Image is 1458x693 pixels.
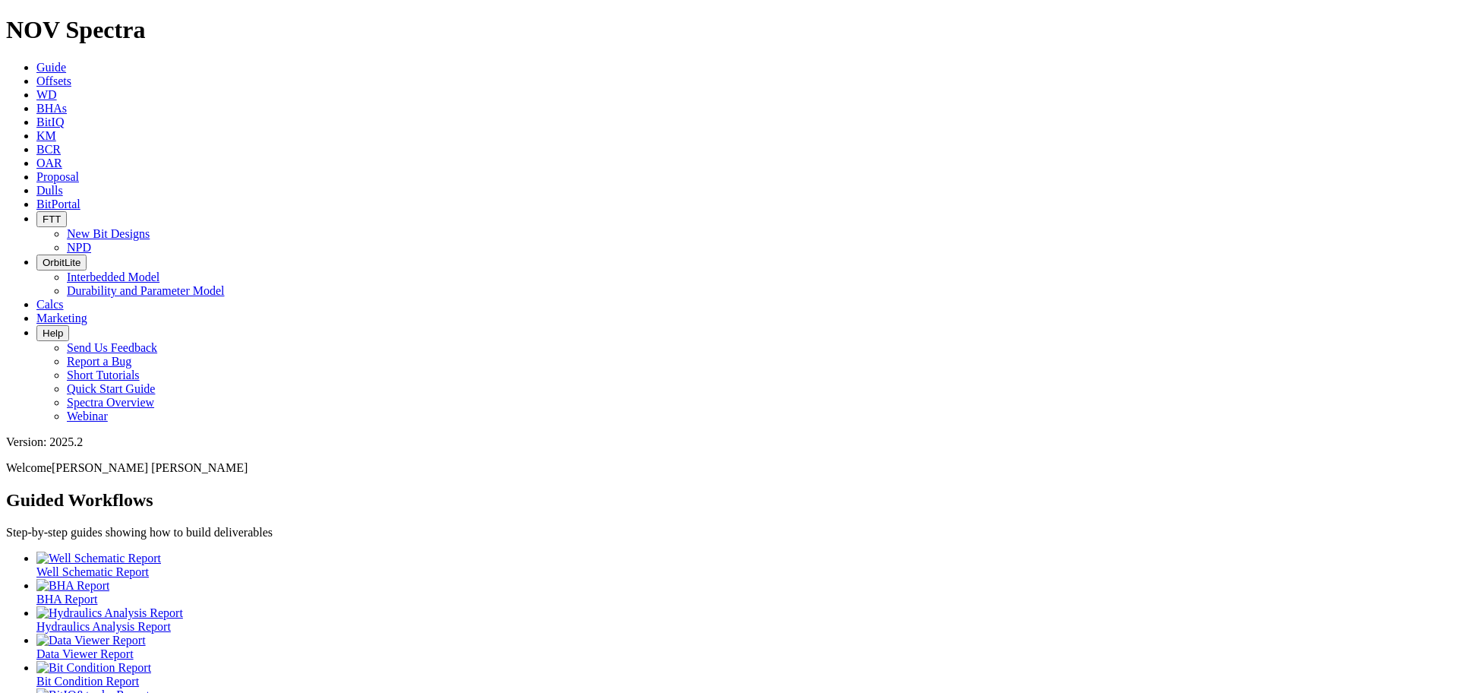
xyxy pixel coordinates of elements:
[36,634,1452,660] a: Data Viewer Report Data Viewer Report
[36,565,149,578] span: Well Schematic Report
[6,435,1452,449] div: Version: 2025.2
[67,341,157,354] a: Send Us Feedback
[67,382,155,395] a: Quick Start Guide
[36,552,1452,578] a: Well Schematic Report Well Schematic Report
[36,579,109,593] img: BHA Report
[36,593,97,606] span: BHA Report
[36,102,67,115] a: BHAs
[67,241,91,254] a: NPD
[36,115,64,128] a: BitIQ
[43,257,80,268] span: OrbitLite
[36,647,134,660] span: Data Viewer Report
[36,298,64,311] a: Calcs
[36,552,161,565] img: Well Schematic Report
[36,675,139,688] span: Bit Condition Report
[36,88,57,101] a: WD
[67,396,154,409] a: Spectra Overview
[36,606,183,620] img: Hydraulics Analysis Report
[43,328,63,339] span: Help
[67,271,159,283] a: Interbedded Model
[36,661,151,675] img: Bit Condition Report
[6,490,1452,511] h2: Guided Workflows
[36,620,171,633] span: Hydraulics Analysis Report
[36,661,1452,688] a: Bit Condition Report Bit Condition Report
[52,461,248,474] span: [PERSON_NAME] [PERSON_NAME]
[67,369,140,381] a: Short Tutorials
[36,129,56,142] a: KM
[36,211,67,227] button: FTT
[6,526,1452,540] p: Step-by-step guides showing how to build deliverables
[67,284,225,297] a: Durability and Parameter Model
[36,634,146,647] img: Data Viewer Report
[36,606,1452,633] a: Hydraulics Analysis Report Hydraulics Analysis Report
[67,410,108,422] a: Webinar
[36,157,62,169] a: OAR
[6,461,1452,475] p: Welcome
[43,214,61,225] span: FTT
[36,198,80,210] a: BitPortal
[36,255,87,271] button: OrbitLite
[67,355,131,368] a: Report a Bug
[36,170,79,183] a: Proposal
[36,312,87,324] a: Marketing
[36,184,63,197] a: Dulls
[67,227,150,240] a: New Bit Designs
[36,143,61,156] a: BCR
[36,579,1452,606] a: BHA Report BHA Report
[36,61,66,74] a: Guide
[36,325,69,341] button: Help
[36,74,71,87] a: Offsets
[6,16,1452,44] h1: NOV Spectra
